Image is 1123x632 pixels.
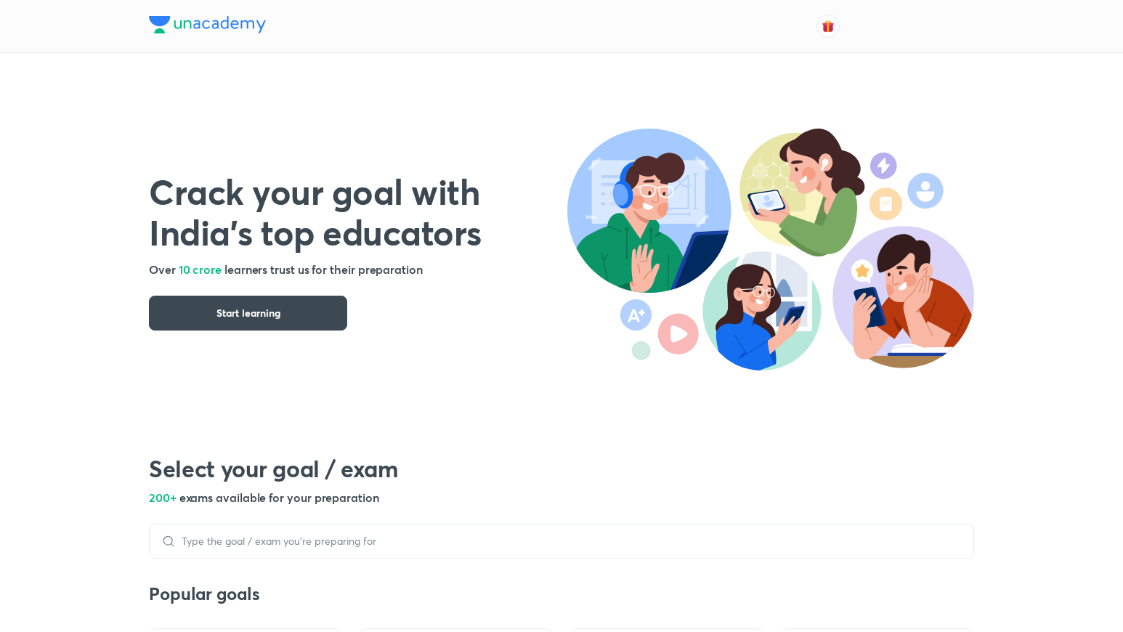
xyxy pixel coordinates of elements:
[149,261,567,278] h5: Over learners trust us for their preparation
[179,262,222,277] span: 10 crore
[149,454,974,483] h2: Select your goal / exam
[149,16,266,33] img: Company Logo
[149,16,266,37] a: Company Logo
[176,535,962,547] input: Type the goal / exam you’re preparing for
[179,490,379,505] span: exams available for your preparation
[149,296,347,331] button: Start learning
[567,129,974,370] img: header
[816,15,840,38] button: avatar
[822,20,835,33] img: avatar
[149,582,974,605] h3: Popular goals
[149,489,974,506] h5: 200+
[149,171,567,252] h1: Crack your goal with India’s top educators
[216,306,280,320] span: Start learning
